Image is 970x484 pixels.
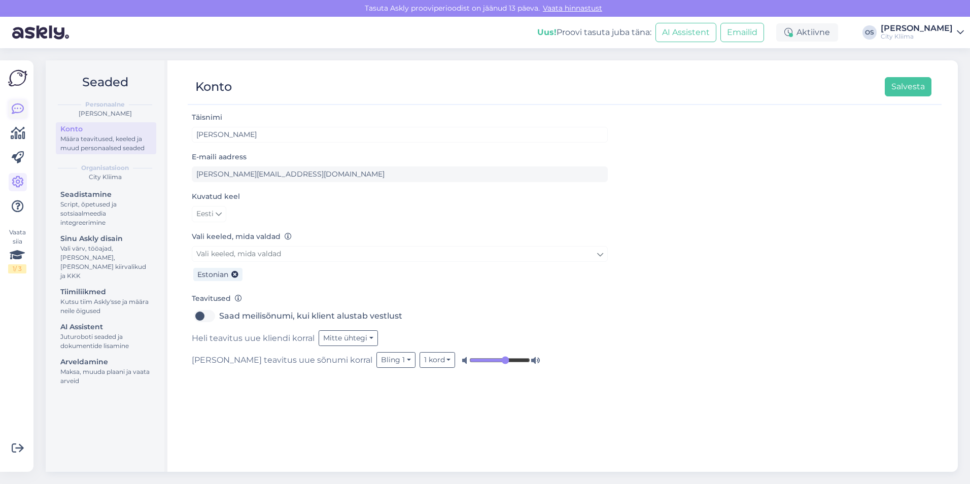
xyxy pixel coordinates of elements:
button: Bling 1 [376,352,415,368]
div: Seadistamine [60,189,152,200]
button: Mitte ühtegi [319,330,378,346]
div: Heli teavitus uue kliendi korral [192,330,608,346]
button: Emailid [720,23,764,42]
div: Sinu Askly disain [60,233,152,244]
button: 1 kord [420,352,456,368]
div: Vaata siia [8,228,26,273]
span: Estonian [197,270,228,279]
label: E-maili aadress [192,152,247,162]
b: Personaalne [85,100,125,109]
a: Vali keeled, mida valdad [192,246,608,262]
div: Aktiivne [776,23,838,42]
a: Sinu Askly disainVali värv, tööajad, [PERSON_NAME], [PERSON_NAME] kiirvalikud ja KKK [56,232,156,282]
a: [PERSON_NAME]City Kliima [881,24,964,41]
div: City Kliima [881,32,953,41]
a: AI AssistentJuturoboti seaded ja dokumentide lisamine [56,320,156,352]
label: Kuvatud keel [192,191,240,202]
div: Juturoboti seaded ja dokumentide lisamine [60,332,152,351]
img: Askly Logo [8,68,27,88]
div: [PERSON_NAME] [881,24,953,32]
div: Konto [60,124,152,134]
input: Sisesta e-maili aadress [192,166,608,182]
a: ArveldamineMaksa, muuda plaani ja vaata arveid [56,355,156,387]
a: SeadistamineScript, õpetused ja sotsiaalmeedia integreerimine [56,188,156,229]
a: KontoMäära teavitused, keeled ja muud personaalsed seaded [56,122,156,154]
label: Teavitused [192,293,242,304]
div: AI Assistent [60,322,152,332]
div: OS [862,25,877,40]
a: Eesti [192,206,226,222]
div: Maksa, muuda plaani ja vaata arveid [60,367,152,386]
div: City Kliima [54,172,156,182]
h2: Seaded [54,73,156,92]
div: Kutsu tiim Askly'sse ja määra neile õigused [60,297,152,316]
div: Vali värv, tööajad, [PERSON_NAME], [PERSON_NAME] kiirvalikud ja KKK [60,244,152,281]
input: Sisesta nimi [192,127,608,143]
b: Organisatsioon [81,163,129,172]
div: Määra teavitused, keeled ja muud personaalsed seaded [60,134,152,153]
label: Täisnimi [192,112,222,123]
div: Arveldamine [60,357,152,367]
button: AI Assistent [655,23,716,42]
span: Vali keeled, mida valdad [196,249,281,258]
div: Tiimiliikmed [60,287,152,297]
div: [PERSON_NAME] teavitus uue sõnumi korral [192,352,608,368]
a: Vaata hinnastust [540,4,605,13]
div: Konto [195,77,232,96]
span: Eesti [196,209,214,220]
div: Proovi tasuta juba täna: [537,26,651,39]
div: Script, õpetused ja sotsiaalmeedia integreerimine [60,200,152,227]
div: 1 / 3 [8,264,26,273]
b: Uus! [537,27,557,37]
a: TiimiliikmedKutsu tiim Askly'sse ja määra neile õigused [56,285,156,317]
label: Vali keeled, mida valdad [192,231,292,242]
div: [PERSON_NAME] [54,109,156,118]
button: Salvesta [885,77,931,96]
label: Saad meilisõnumi, kui klient alustab vestlust [219,308,402,324]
